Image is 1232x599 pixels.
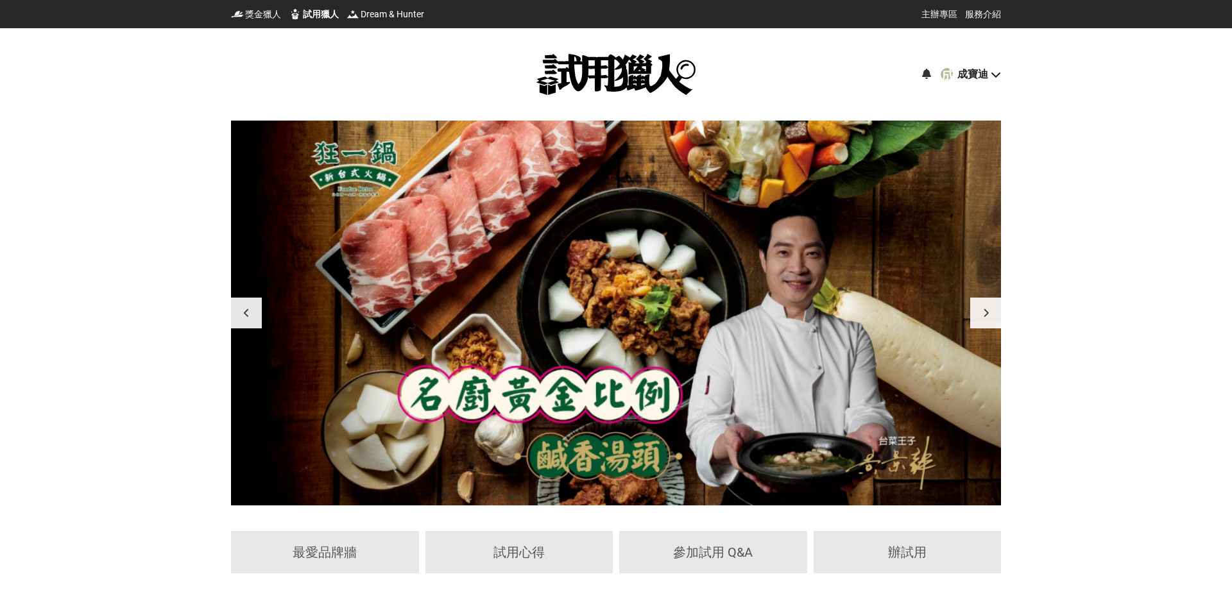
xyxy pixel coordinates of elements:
[814,531,1002,573] a: 辦試用
[245,8,281,21] span: 獎金獵人
[231,8,281,21] a: 獎金獵人獎金獵人
[289,8,339,21] a: 試用獵人試用獵人
[361,8,424,21] span: Dream & Hunter
[921,8,957,21] a: 主辦專區
[957,67,988,82] div: 成寶迪
[825,543,990,562] div: 辦試用
[346,8,424,21] a: Dream & HunterDream & Hunter
[289,8,302,21] img: 試用獵人
[346,8,359,21] img: Dream & Hunter
[437,543,602,562] div: 試用心得
[536,54,696,95] img: 試用獵人
[631,543,796,562] div: 參加試用 Q&A
[243,543,407,562] div: 最愛品牌牆
[303,8,339,21] span: 試用獵人
[965,8,1001,21] a: 服務介紹
[939,67,955,82] div: 成
[231,8,244,21] img: 獎金獵人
